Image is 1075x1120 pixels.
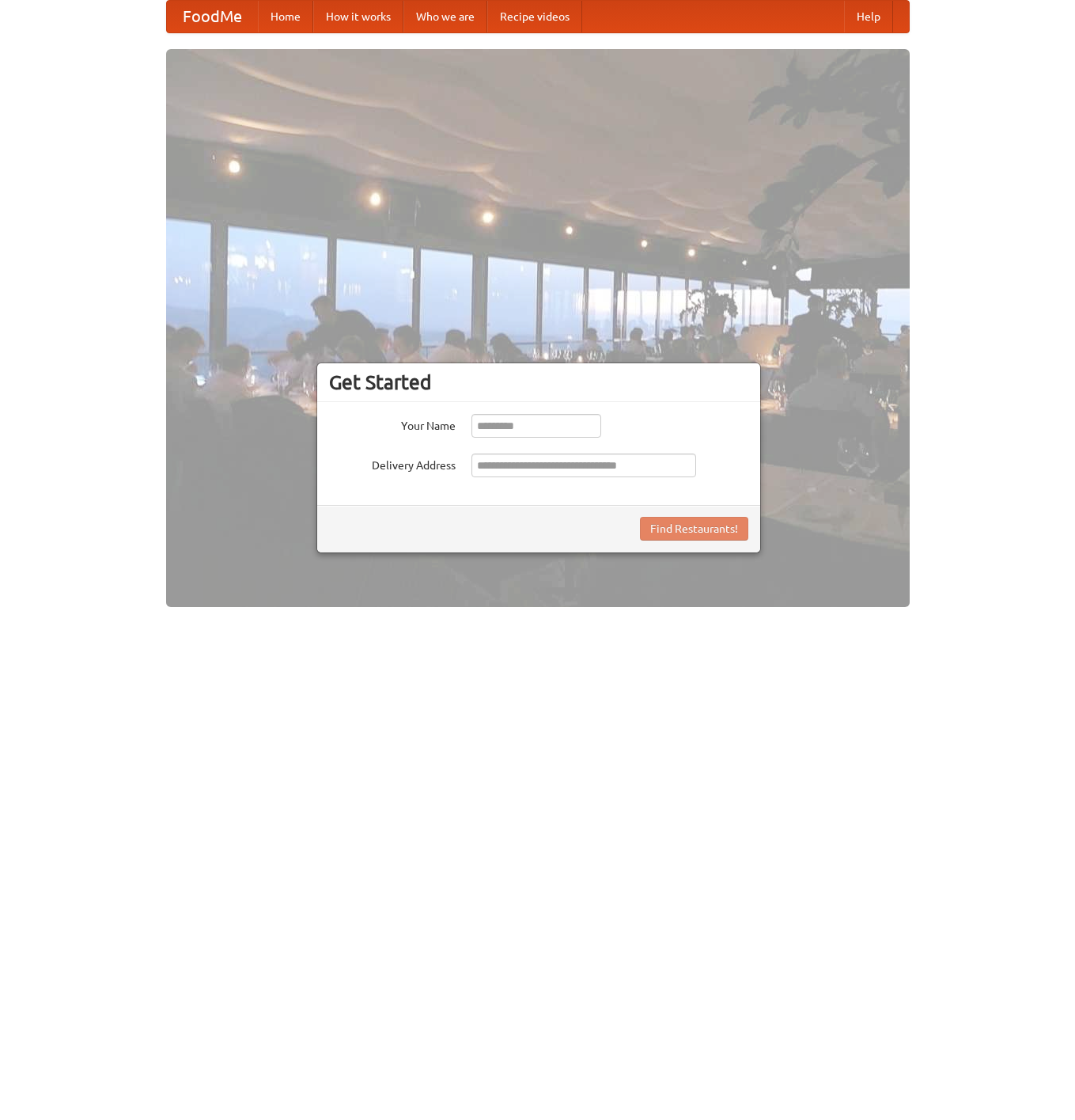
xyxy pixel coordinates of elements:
[329,414,456,434] label: Your Name
[844,1,893,32] a: Help
[258,1,313,32] a: Home
[329,370,748,394] h3: Get Started
[329,454,456,473] label: Delivery Address
[167,1,258,32] a: FoodMe
[640,517,748,541] button: Find Restaurants!
[313,1,403,32] a: How it works
[487,1,582,32] a: Recipe videos
[403,1,487,32] a: Who we are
